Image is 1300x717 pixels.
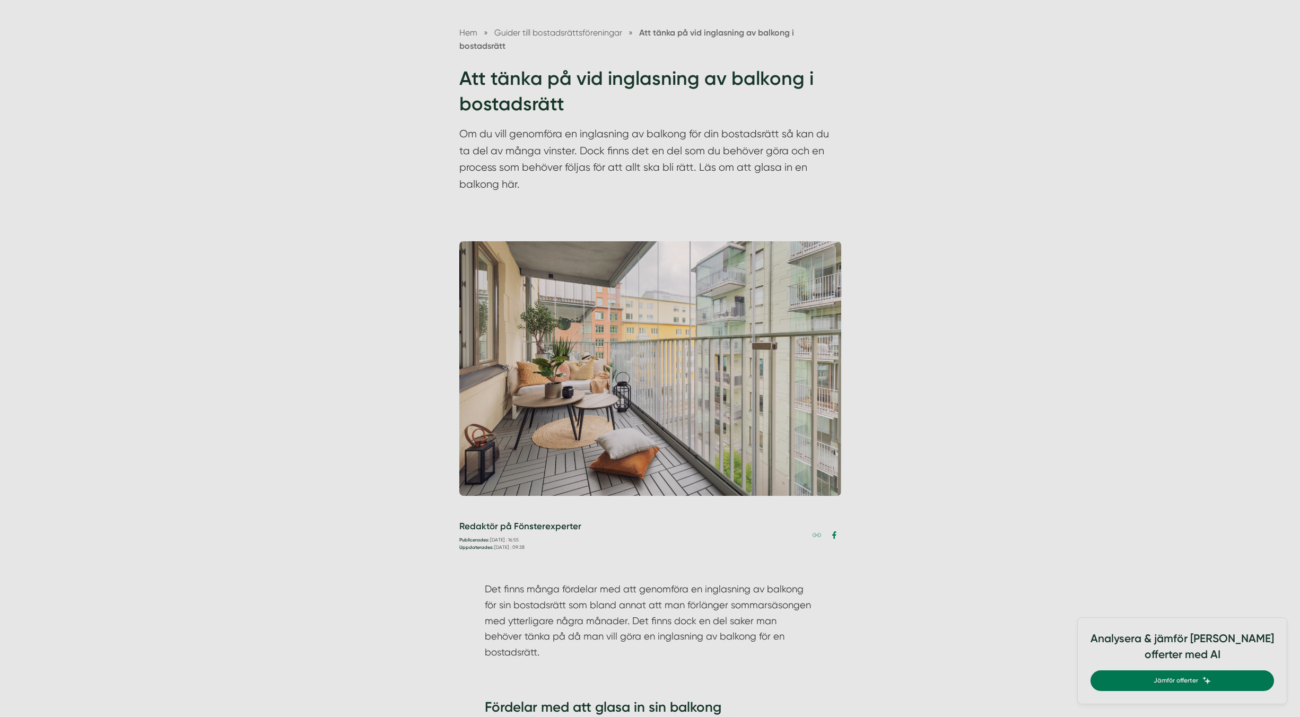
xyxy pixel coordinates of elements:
[810,528,824,541] a: Kopiera länk
[629,26,633,39] span: »
[459,537,489,543] strong: Publicerades:
[828,528,841,541] a: Dela på Facebook
[494,545,525,550] time: [DATE] : 09:38
[459,26,841,53] nav: Breadcrumb
[459,519,581,536] h5: Redaktör på Fönsterexperter
[459,545,493,550] strong: Uppdaterades:
[490,537,519,543] time: [DATE] : 16:55
[1154,676,1198,686] span: Jämför offerter
[1090,670,1274,691] a: Jämför offerter
[1090,631,1274,670] h4: Analysera & jämför [PERSON_NAME] offerter med AI
[485,581,816,660] p: Det finns många fördelar med att genomföra en inglasning av balkong för sin bostadsrätt som bland...
[830,531,839,539] svg: Facebook
[459,126,841,198] p: Om du vill genomföra en inglasning av balkong för din bostadsrätt så kan du ta del av många vinst...
[494,28,624,38] a: Guider till bostadsrättsföreningar
[484,26,488,39] span: »
[494,28,622,38] span: Guider till bostadsrättsföreningar
[459,28,477,38] a: Hem
[459,241,841,496] img: inglasning av balkong bostadsrätt
[459,66,841,126] h1: Att tänka på vid inglasning av balkong i bostadsrätt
